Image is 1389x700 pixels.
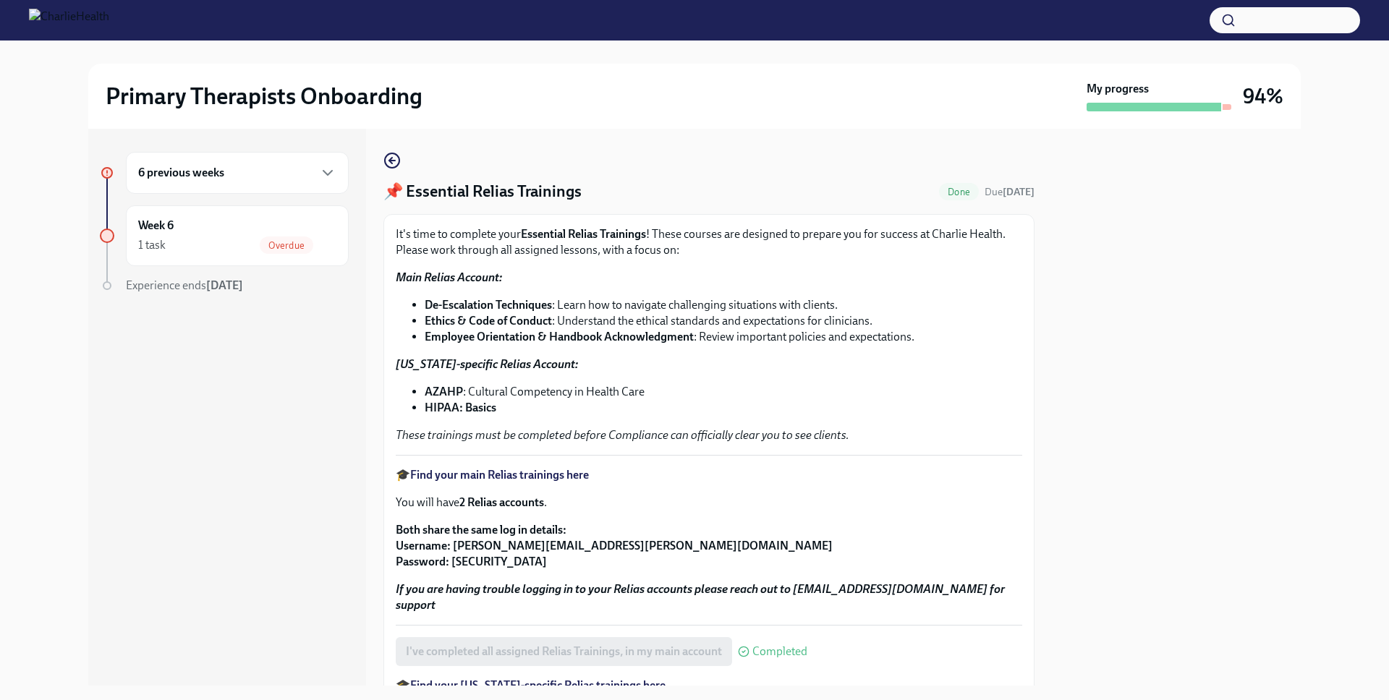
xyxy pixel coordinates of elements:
li: : Cultural Competency in Health Care [425,384,1022,400]
span: Due [985,186,1035,198]
span: June 30th, 2025 08:00 [985,185,1035,199]
h3: 94% [1243,83,1283,109]
strong: De-Escalation Techniques [425,298,552,312]
strong: Both share the same log in details: Username: [PERSON_NAME][EMAIL_ADDRESS][PERSON_NAME][DOMAIN_NA... [396,523,833,568]
li: : Learn how to navigate challenging situations with clients. [425,297,1022,313]
strong: [US_STATE]-specific Relias Account: [396,357,578,371]
strong: Ethics & Code of Conduct [425,314,552,328]
strong: HIPAA: Basics [425,401,496,414]
strong: My progress [1087,81,1149,97]
span: Completed [752,646,807,657]
em: These trainings must be completed before Compliance can officially clear you to see clients. [396,428,849,442]
p: 🎓 [396,678,1022,693]
strong: Essential Relias Trainings [521,227,646,241]
li: : Review important policies and expectations. [425,329,1022,345]
li: : Understand the ethical standards and expectations for clinicians. [425,313,1022,329]
p: You will have . [396,495,1022,511]
div: 1 task [138,237,166,253]
strong: AZAHP [425,385,463,398]
img: CharlieHealth [29,9,109,32]
strong: [DATE] [206,278,243,292]
span: Done [939,187,979,197]
strong: [DATE] [1003,186,1035,198]
strong: Main Relias Account: [396,270,502,284]
span: Overdue [260,240,313,251]
p: It's time to complete your ! These courses are designed to prepare you for success at Charlie Hea... [396,226,1022,258]
strong: If you are having trouble logging in to your Relias accounts please reach out to [EMAIL_ADDRESS][... [396,582,1005,612]
a: Find your main Relias trainings here [410,468,589,482]
h4: 📌 Essential Relias Trainings [383,181,582,202]
div: 6 previous weeks [126,152,349,194]
h6: 6 previous weeks [138,165,224,181]
a: Find your [US_STATE]-specific Relias trainings here [410,678,666,692]
strong: 2 Relias accounts [459,495,544,509]
p: 🎓 [396,467,1022,483]
h2: Primary Therapists Onboarding [106,82,422,111]
a: Week 61 taskOverdue [100,205,349,266]
h6: Week 6 [138,218,174,234]
span: Experience ends [126,278,243,292]
strong: Employee Orientation & Handbook Acknowledgment [425,330,694,343]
